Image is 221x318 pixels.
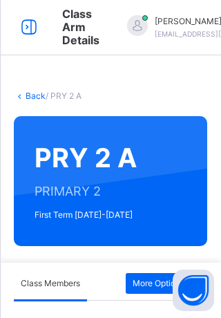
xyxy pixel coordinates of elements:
[46,91,81,101] span: / PRY 2 A
[26,91,46,101] a: Back
[62,34,99,47] span: Details
[35,209,173,221] span: First Term [DATE]-[DATE]
[62,8,99,34] span: Class Arm
[173,270,214,311] button: Open asap
[35,182,173,200] span: PRIMARY 2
